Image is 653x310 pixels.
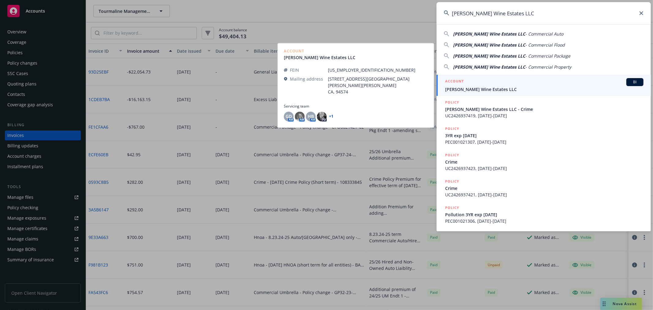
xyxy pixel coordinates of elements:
[437,96,651,122] a: POLICY[PERSON_NAME] Wine Estates LLC - CrimeUC2426937419, [DATE]-[DATE]
[525,53,570,59] span: - Commercial Package
[437,75,651,96] a: ACCOUNTBI[PERSON_NAME] Wine Estates LLC
[445,99,459,105] h5: POLICY
[445,152,459,158] h5: POLICY
[445,139,644,145] span: PEC001021307, [DATE]-[DATE]
[525,42,565,48] span: - Commercial Flood
[445,185,644,191] span: Crime
[437,149,651,175] a: POLICYCrimeUC2426937423, [DATE]-[DATE]
[445,205,459,211] h5: POLICY
[445,126,459,132] h5: POLICY
[445,211,644,218] span: Pollution 3YR exp [DATE]
[445,132,644,139] span: 3YR exp [DATE]
[453,31,525,37] span: [PERSON_NAME] Wine Estates LLC
[445,178,459,184] h5: POLICY
[525,31,563,37] span: - Commercial Auto
[453,53,525,59] span: [PERSON_NAME] Wine Estates LLC
[437,201,651,228] a: POLICYPollution 3YR exp [DATE]PEC001021306, [DATE]-[DATE]
[445,106,644,112] span: [PERSON_NAME] Wine Estates LLC - Crime
[445,191,644,198] span: UC2426937421, [DATE]-[DATE]
[453,64,525,70] span: [PERSON_NAME] Wine Estates LLC
[453,42,525,48] span: [PERSON_NAME] Wine Estates LLC
[445,78,464,85] h5: ACCOUNT
[445,159,644,165] span: Crime
[445,112,644,119] span: UC2426937419, [DATE]-[DATE]
[437,122,651,149] a: POLICY3YR exp [DATE]PEC001021307, [DATE]-[DATE]
[445,218,644,224] span: PEC001021306, [DATE]-[DATE]
[445,86,644,93] span: [PERSON_NAME] Wine Estates LLC
[437,175,651,201] a: POLICYCrimeUC2426937421, [DATE]-[DATE]
[525,64,571,70] span: - Commercial Property
[437,2,651,24] input: Search...
[445,165,644,172] span: UC2426937423, [DATE]-[DATE]
[629,79,641,85] span: BI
